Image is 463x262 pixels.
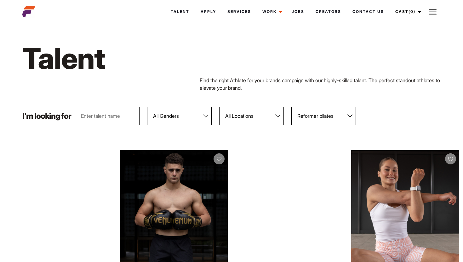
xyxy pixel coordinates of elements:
[429,8,437,16] img: Burger icon
[165,3,195,20] a: Talent
[22,5,35,18] img: cropped-aefm-brand-fav-22-square.png
[409,9,415,14] span: (0)
[310,3,347,20] a: Creators
[195,3,222,20] a: Apply
[286,3,310,20] a: Jobs
[75,107,140,125] input: Enter talent name
[200,77,441,92] p: Find the right Athlete for your brands campaign with our highly-skilled talent. The perfect stand...
[390,3,425,20] a: Cast(0)
[222,3,257,20] a: Services
[257,3,286,20] a: Work
[347,3,390,20] a: Contact Us
[22,112,71,120] p: I'm looking for
[22,40,263,77] h1: Talent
